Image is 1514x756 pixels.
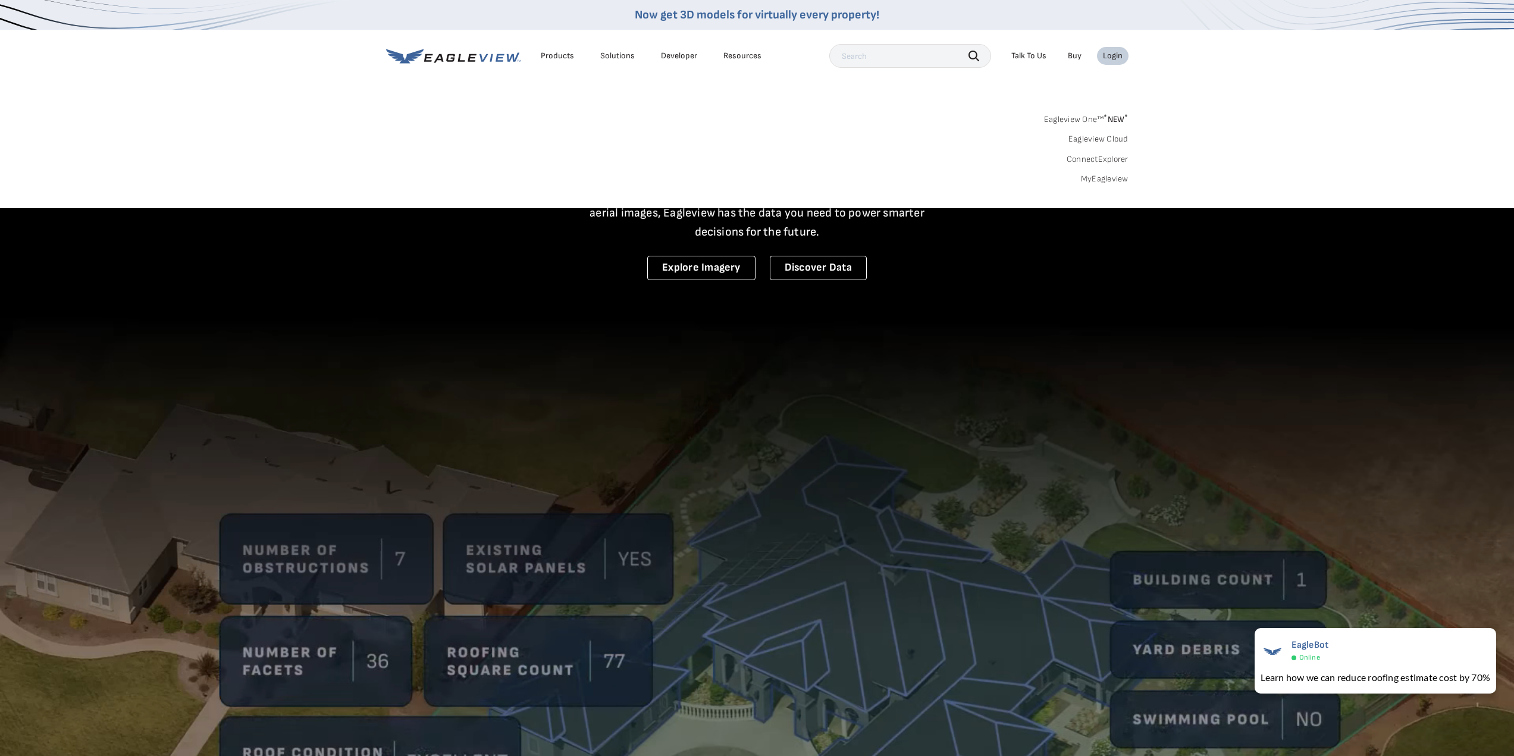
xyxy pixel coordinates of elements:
[1103,51,1123,61] div: Login
[661,51,697,61] a: Developer
[1299,653,1320,662] span: Online
[723,51,761,61] div: Resources
[770,256,867,280] a: Discover Data
[1292,639,1329,651] span: EagleBot
[541,51,574,61] div: Products
[1261,639,1284,663] img: EagleBot
[600,51,635,61] div: Solutions
[1068,134,1129,145] a: Eagleview Cloud
[1068,51,1082,61] a: Buy
[1011,51,1046,61] div: Talk To Us
[1044,111,1129,124] a: Eagleview One™*NEW*
[635,8,879,22] a: Now get 3D models for virtually every property!
[1261,670,1490,685] div: Learn how we can reduce roofing estimate cost by 70%
[575,184,939,241] p: A new era starts here. Built on more than 3.5 billion high-resolution aerial images, Eagleview ha...
[1067,154,1129,165] a: ConnectExplorer
[1081,174,1129,184] a: MyEagleview
[1104,114,1128,124] span: NEW
[647,256,756,280] a: Explore Imagery
[829,44,991,68] input: Search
